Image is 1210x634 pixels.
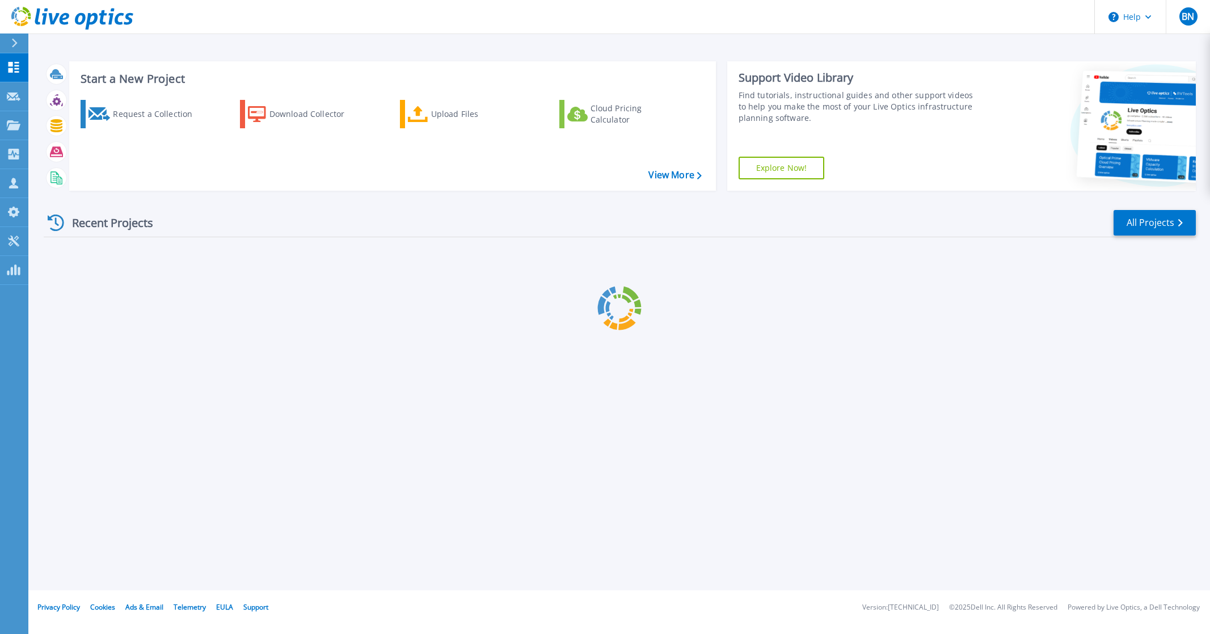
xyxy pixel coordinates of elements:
li: © 2025 Dell Inc. All Rights Reserved [949,604,1057,611]
a: Upload Files [400,100,526,128]
a: Cloud Pricing Calculator [559,100,686,128]
div: Upload Files [431,103,522,125]
a: Explore Now! [739,157,825,179]
div: Recent Projects [44,209,168,237]
a: Cookies [90,602,115,612]
a: Support [243,602,268,612]
a: Telemetry [174,602,206,612]
li: Powered by Live Optics, a Dell Technology [1068,604,1200,611]
a: Request a Collection [81,100,207,128]
div: Find tutorials, instructional guides and other support videos to help you make the most of your L... [739,90,979,124]
a: Privacy Policy [37,602,80,612]
a: View More [648,170,701,180]
span: BN [1182,12,1194,21]
li: Version: [TECHNICAL_ID] [862,604,939,611]
div: Support Video Library [739,70,979,85]
div: Download Collector [269,103,360,125]
a: Download Collector [240,100,366,128]
div: Request a Collection [113,103,204,125]
h3: Start a New Project [81,73,701,85]
div: Cloud Pricing Calculator [591,103,681,125]
a: All Projects [1114,210,1196,236]
a: Ads & Email [125,602,163,612]
a: EULA [216,602,233,612]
